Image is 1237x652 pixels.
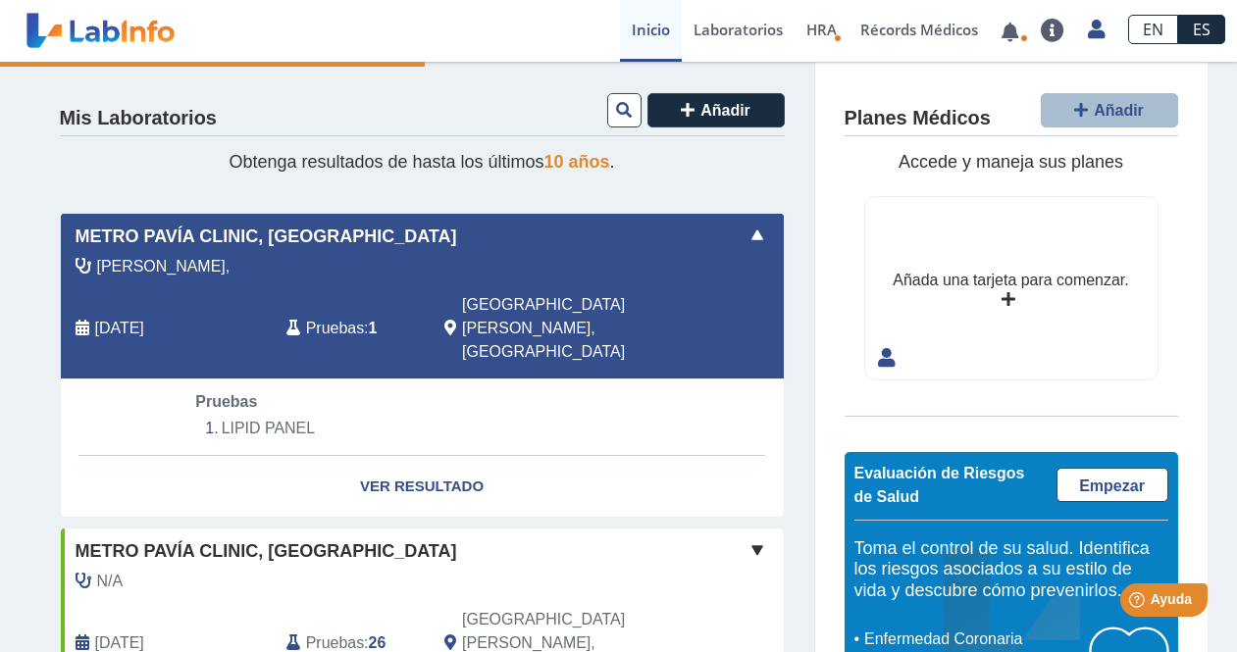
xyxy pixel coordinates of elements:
div: Añada una tarjeta para comenzar. [893,269,1128,292]
span: 10 años [544,152,610,172]
span: Empezar [1079,477,1145,494]
span: HRA [806,20,837,39]
span: N/A [97,570,124,593]
span: Pruebas [306,317,364,340]
h5: Toma el control de su salud. Identifica los riesgos asociados a su estilo de vida y descubre cómo... [854,538,1168,602]
span: Casellas Castil, [97,255,231,278]
li: LIPID PANEL [195,414,647,443]
a: Empezar [1057,468,1168,502]
span: Evaluación de Riesgos de Salud [854,465,1025,505]
h4: Mis Laboratorios [60,107,217,130]
a: Ver Resultado [61,456,784,518]
iframe: Help widget launcher [1062,576,1215,630]
div: : [272,293,430,364]
span: 2025-08-27 [95,317,144,340]
b: 1 [369,320,378,336]
span: Obtenga resultados de hasta los últimos . [229,152,614,172]
li: Enfermedad Coronaria [859,627,1090,651]
span: San Juan, PR [462,293,679,364]
button: Añadir [647,93,785,127]
a: ES [1178,15,1225,44]
span: Metro Pavía Clinic, [GEOGRAPHIC_DATA] [76,224,457,250]
span: Añadir [1094,102,1144,119]
a: EN [1128,15,1178,44]
span: Pruebas [195,393,257,410]
span: Metro Pavía Clinic, [GEOGRAPHIC_DATA] [76,538,457,565]
button: Añadir [1041,93,1178,127]
b: 26 [369,634,387,651]
span: Añadir [700,102,750,119]
span: Accede y maneja sus planes [899,152,1123,172]
h4: Planes Médicos [845,107,991,130]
